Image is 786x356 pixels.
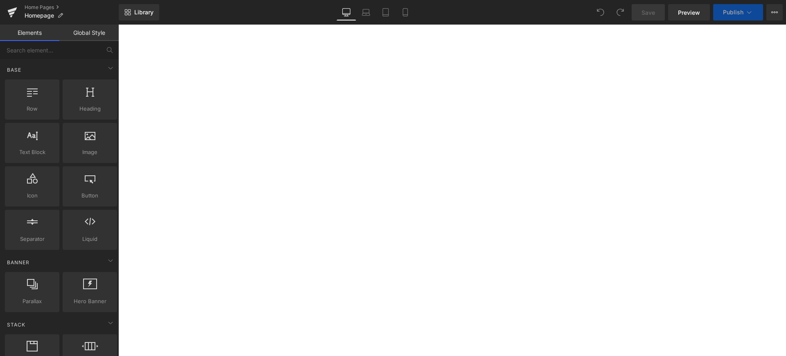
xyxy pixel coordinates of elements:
[592,4,609,20] button: Undo
[6,258,30,266] span: Banner
[25,4,119,11] a: Home Pages
[7,191,57,200] span: Icon
[65,104,115,113] span: Heading
[25,12,54,19] span: Homepage
[356,4,376,20] a: Laptop
[668,4,710,20] a: Preview
[337,4,356,20] a: Desktop
[65,148,115,156] span: Image
[395,4,415,20] a: Mobile
[65,297,115,306] span: Hero Banner
[7,297,57,306] span: Parallax
[612,4,628,20] button: Redo
[678,8,700,17] span: Preview
[376,4,395,20] a: Tablet
[723,9,743,16] span: Publish
[7,148,57,156] span: Text Block
[7,104,57,113] span: Row
[7,235,57,243] span: Separator
[6,321,26,329] span: Stack
[119,4,159,20] a: New Library
[713,4,763,20] button: Publish
[641,8,655,17] span: Save
[59,25,119,41] a: Global Style
[766,4,783,20] button: More
[134,9,154,16] span: Library
[65,235,115,243] span: Liquid
[65,191,115,200] span: Button
[6,66,22,74] span: Base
